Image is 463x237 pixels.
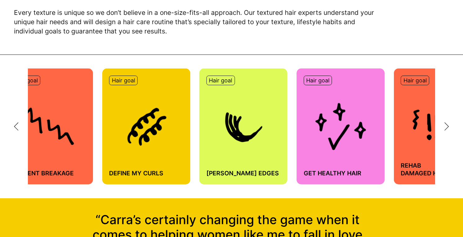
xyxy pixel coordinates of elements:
p: Hair goal [112,77,135,84]
h4: [PERSON_NAME] Edges [206,169,280,177]
p: Every texture is unique so we don’t believe in a one-size-fits-all approach. Our textured hair ex... [14,8,384,36]
h4: Define my curls [109,169,183,177]
h4: Prevent breakage [12,169,86,177]
p: Hair goal [306,77,329,84]
h4: Get Healthy Hair [304,169,378,177]
p: Hair goal [403,77,427,84]
p: Hair goal [209,77,232,84]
